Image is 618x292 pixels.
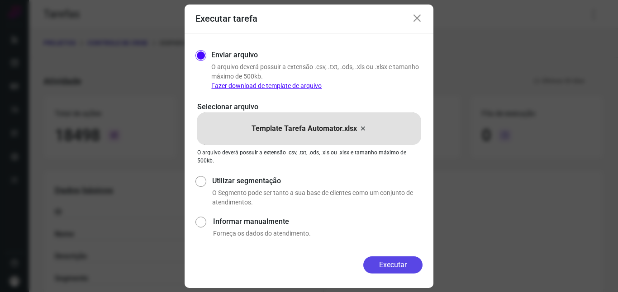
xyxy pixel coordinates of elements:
a: Fazer download de template de arquivo [211,82,322,89]
p: Template Tarefa Automator.xlsx [252,123,357,134]
label: Utilizar segmentação [212,176,423,186]
button: Executar [363,256,423,273]
p: Forneça os dados do atendimento. [213,229,423,238]
h3: Executar tarefa [195,13,257,24]
label: Enviar arquivo [211,50,258,60]
p: O arquivo deverá possuir a extensão .csv, .txt, .ods, .xls ou .xlsx e tamanho máximo de 500kb. [197,148,421,165]
p: O Segmento pode ser tanto a sua base de clientes como um conjunto de atendimentos. [212,188,423,207]
p: Selecionar arquivo [197,102,421,112]
label: Informar manualmente [213,216,423,227]
p: O arquivo deverá possuir a extensão .csv, .txt, .ods, .xls ou .xlsx e tamanho máximo de 500kb. [211,62,423,91]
